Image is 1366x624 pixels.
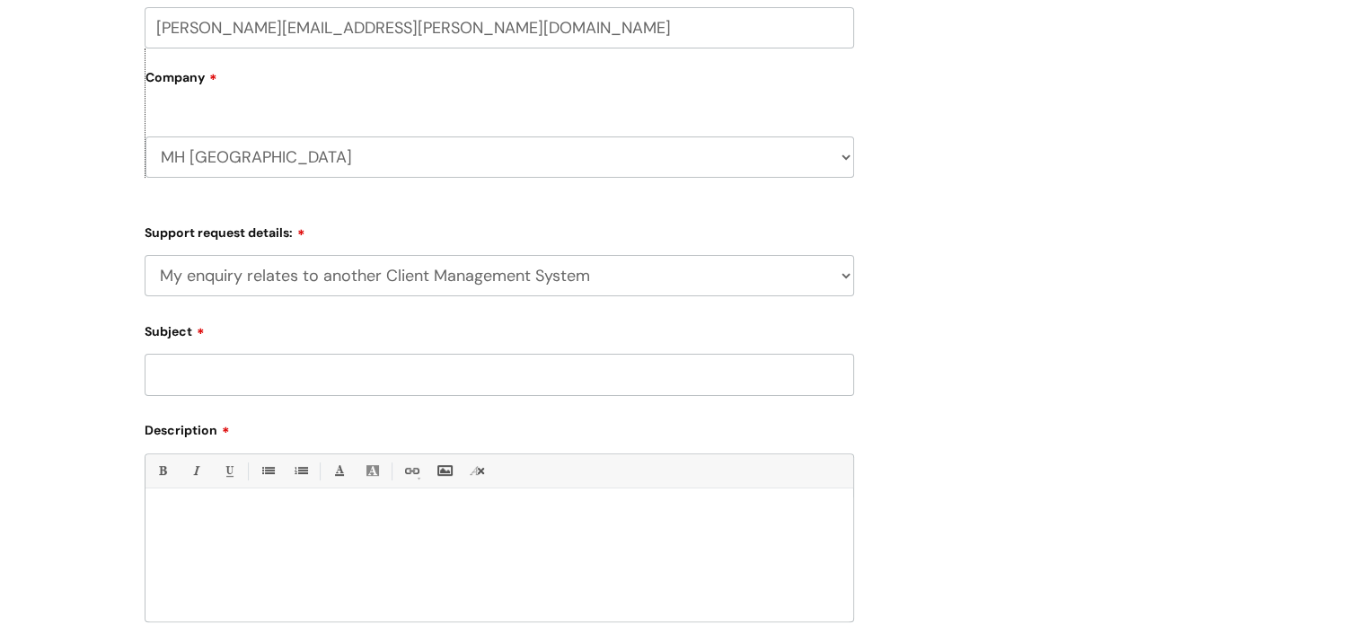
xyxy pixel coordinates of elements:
a: Font Color [328,460,350,482]
label: Subject [145,318,854,339]
a: Insert Image... [433,460,455,482]
a: Remove formatting (Ctrl-\) [466,460,489,482]
a: Italic (Ctrl-I) [184,460,207,482]
label: Company [145,64,854,104]
label: Description [145,417,854,438]
a: Back Color [361,460,383,482]
label: Support request details: [145,219,854,241]
a: • Unordered List (Ctrl-Shift-7) [256,460,278,482]
a: Bold (Ctrl-B) [151,460,173,482]
a: 1. Ordered List (Ctrl-Shift-8) [289,460,312,482]
a: Underline(Ctrl-U) [217,460,240,482]
input: Email [145,7,854,48]
a: Link [400,460,422,482]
